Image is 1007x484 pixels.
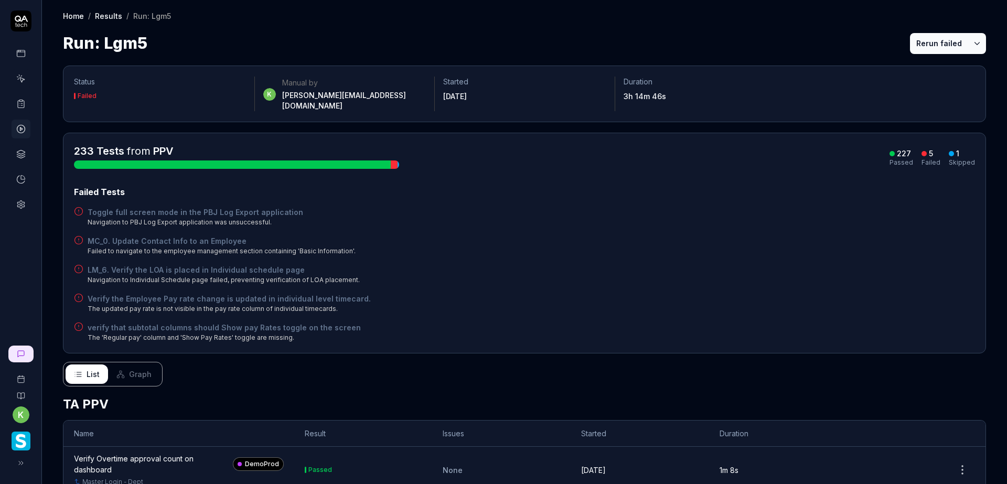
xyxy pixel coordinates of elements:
[88,304,371,314] div: The updated pay rate is not visible in the pay rate column of individual timecards.
[308,467,332,473] div: Passed
[282,90,426,111] div: [PERSON_NAME][EMAIL_ADDRESS][DOMAIN_NAME]
[74,186,975,198] div: Failed Tests
[443,92,467,101] time: [DATE]
[74,77,246,87] p: Status
[4,383,37,400] a: Documentation
[4,367,37,383] a: Book a call with us
[624,92,666,101] time: 3h 14m 46s
[88,275,360,285] div: Navigation to Individual Schedule page failed, preventing verification of LOA placement.
[88,333,361,342] div: The 'Regular pay' column and 'Show Pay Rates' toggle are missing.
[88,218,303,227] div: Navigation to PBJ Log Export application was unsuccessful.
[74,145,124,157] span: 233 Tests
[245,459,279,469] span: DemoProd
[897,149,911,158] div: 227
[443,77,606,87] p: Started
[87,369,100,380] span: List
[443,465,560,476] div: None
[88,264,360,275] a: LM_6. Verify the LOA is placed in Individual schedule page
[263,88,276,101] span: k
[88,235,356,246] a: MC_0. Update Contact Info to an Employee
[432,421,571,447] th: Issues
[63,395,986,414] h2: TA PPV
[126,10,129,21] div: /
[956,149,959,158] div: 1
[133,10,171,21] div: Run: Lgm5
[88,322,361,333] a: verify that subtotal columns should Show pay Rates toggle on the screen
[294,421,433,447] th: Result
[4,423,37,453] button: Smartlinx Logo
[88,246,356,256] div: Failed to navigate to the employee management section containing 'Basic Information'.
[127,145,151,157] span: from
[890,159,913,166] div: Passed
[910,33,968,54] button: Rerun failed
[282,78,426,88] div: Manual by
[624,77,787,87] p: Duration
[929,149,933,158] div: 5
[922,159,940,166] div: Failed
[74,453,229,475] a: Verify Overtime approval count on dashboard
[129,369,152,380] span: Graph
[153,145,174,157] a: PPV
[88,10,91,21] div: /
[88,293,371,304] a: Verify the Employee Pay rate change is updated in individual level timecard.
[63,10,84,21] a: Home
[95,10,122,21] a: Results
[13,406,29,423] button: k
[88,207,303,218] a: Toggle full screen mode in the PBJ Log Export application
[12,432,30,450] img: Smartlinx Logo
[720,466,738,475] time: 1m 8s
[571,421,709,447] th: Started
[581,466,606,475] time: [DATE]
[66,364,108,384] button: List
[949,159,975,166] div: Skipped
[233,457,284,471] a: DemoProd
[63,31,147,55] h1: Run: Lgm5
[63,421,294,447] th: Name
[108,364,160,384] button: Graph
[78,93,97,99] div: Failed
[8,346,34,362] a: New conversation
[709,421,848,447] th: Duration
